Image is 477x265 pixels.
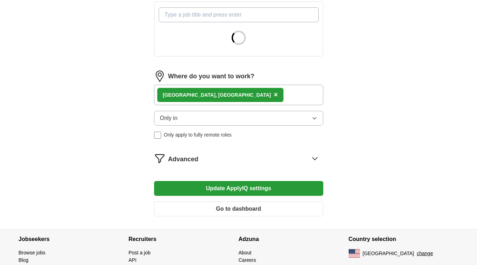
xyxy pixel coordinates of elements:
[239,257,256,263] a: Careers
[168,155,198,164] span: Advanced
[19,250,45,255] a: Browse jobs
[159,7,319,22] input: Type a job title and press enter
[163,91,271,99] div: [GEOGRAPHIC_DATA], [GEOGRAPHIC_DATA]
[164,131,232,139] span: Only apply to fully remote roles
[274,90,278,100] button: ×
[129,257,137,263] a: API
[239,250,252,255] a: About
[160,114,178,122] span: Only in
[168,72,255,81] label: Where do you want to work?
[154,201,323,216] button: Go to dashboard
[154,153,165,164] img: filter
[19,257,29,263] a: Blog
[274,91,278,98] span: ×
[154,132,161,139] input: Only apply to fully remote roles
[154,181,323,196] button: Update ApplyIQ settings
[154,111,323,126] button: Only in
[154,71,165,82] img: location.png
[417,250,433,257] button: change
[129,250,151,255] a: Post a job
[349,229,459,249] h4: Country selection
[363,250,414,257] span: [GEOGRAPHIC_DATA]
[349,249,360,258] img: US flag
